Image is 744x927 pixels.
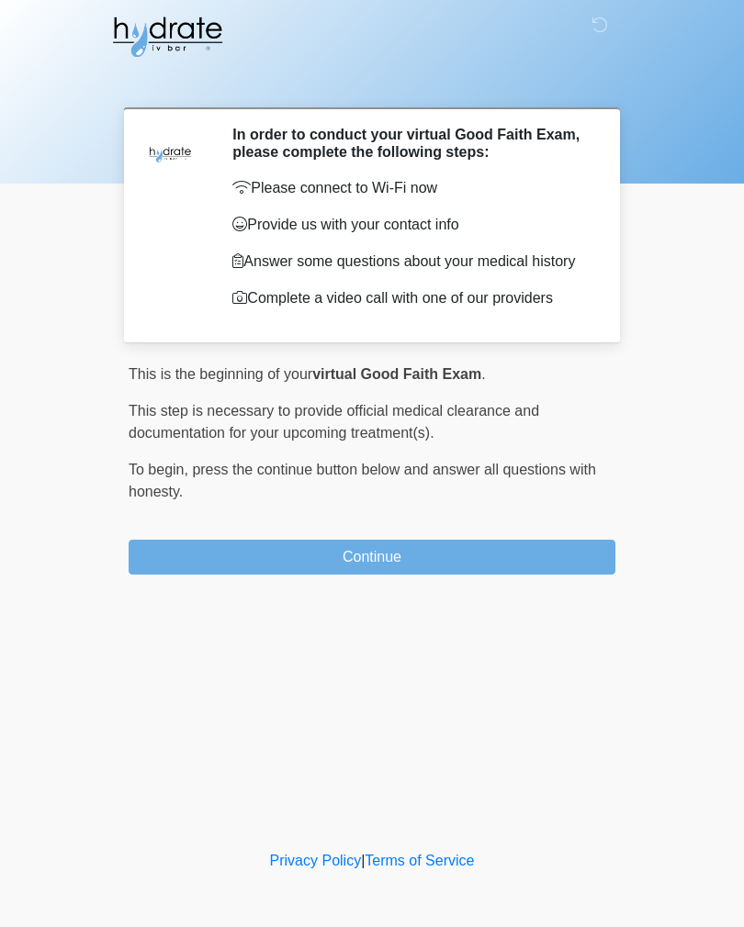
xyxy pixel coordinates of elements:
[481,366,485,382] span: .
[129,366,312,382] span: This is the beginning of your
[115,66,629,100] h1: ‎ ‎ ‎
[129,462,192,477] span: To begin,
[110,14,224,60] img: Hydrate IV Bar - Fort Collins Logo
[129,403,539,441] span: This step is necessary to provide official medical clearance and documentation for your upcoming ...
[232,287,588,309] p: Complete a video call with one of our providers
[232,126,588,161] h2: In order to conduct your virtual Good Faith Exam, please complete the following steps:
[270,853,362,868] a: Privacy Policy
[232,251,588,273] p: Answer some questions about your medical history
[129,462,596,499] span: press the continue button below and answer all questions with honesty.
[129,540,615,575] button: Continue
[232,177,588,199] p: Please connect to Wi-Fi now
[232,214,588,236] p: Provide us with your contact info
[365,853,474,868] a: Terms of Service
[142,126,197,181] img: Agent Avatar
[312,366,481,382] strong: virtual Good Faith Exam
[361,853,365,868] a: |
